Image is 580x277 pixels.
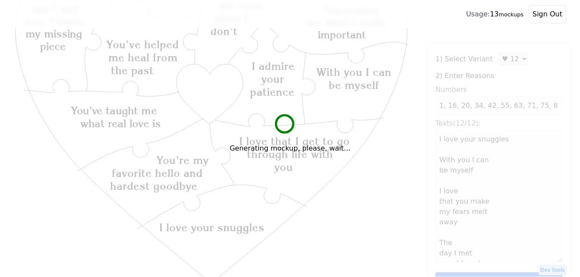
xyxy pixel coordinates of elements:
h6: Generating mockup, please, wait... [230,143,351,154]
button: Sign Out [529,5,566,23]
small: mockups [499,11,523,18]
span: Usage: [466,10,490,18]
button: Dev tools [539,265,567,275]
div: 13 [466,9,523,19]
